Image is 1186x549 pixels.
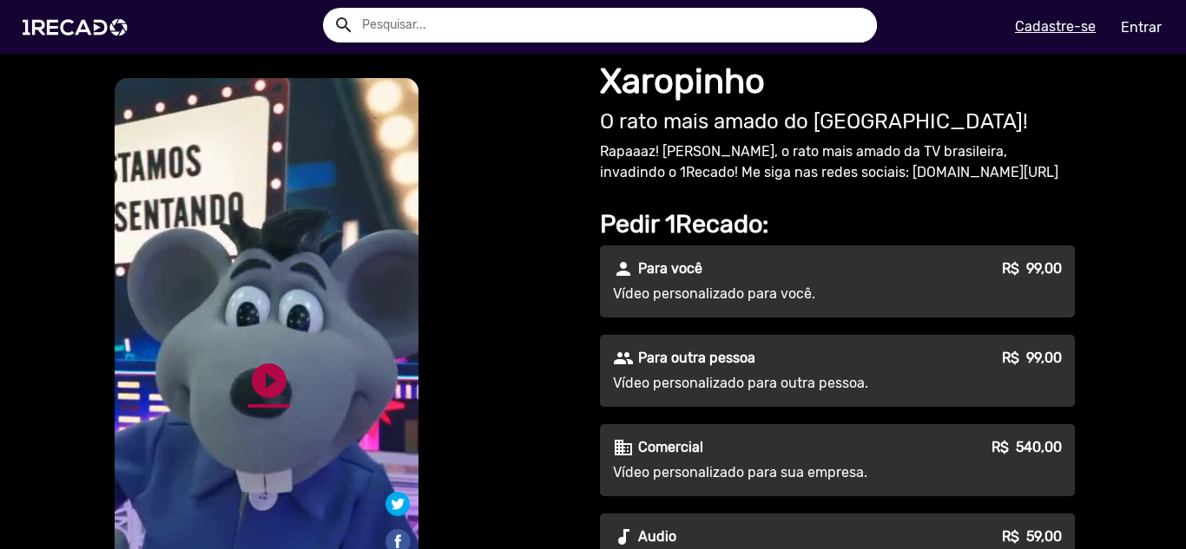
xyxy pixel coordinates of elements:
p: R$ 59,00 [1002,526,1062,547]
i: Share on Facebook [384,526,412,542]
img: Compartilhe no twitter [385,492,410,516]
a: Entrar [1110,12,1173,42]
mat-icon: person [613,258,634,279]
h2: Pedir 1Recado: [600,209,1075,239]
p: Para você [638,258,702,279]
p: R$ 99,00 [1002,348,1062,369]
p: R$ 540,00 [992,437,1062,458]
mat-icon: people [613,348,634,369]
p: Vídeo personalizado para outra pessoa. [613,373,927,394]
p: Audio [638,526,676,547]
i: Share on Twitter [385,494,410,511]
h1: Xaropinho [600,61,1075,102]
u: Cadastre-se [1015,18,1096,35]
p: Comercial [638,437,703,458]
p: R$ 99,00 [1002,258,1062,279]
button: Example home icon [327,9,358,39]
input: Pesquisar... [349,8,877,42]
h2: O rato mais amado do [GEOGRAPHIC_DATA]! [600,109,1075,134]
a: play_circle_filled [248,360,290,402]
mat-icon: audiotrack [613,526,634,547]
p: Rapaaaz! [PERSON_NAME], o rato mais amado da TV brasileira, invadindo o 1Recado! Me siga nas rede... [600,141,1075,183]
p: Vídeo personalizado para você. [613,284,927,304]
p: Vídeo personalizado para sua empresa. [613,462,927,483]
p: Para outra pessoa [638,348,755,369]
mat-icon: Example home icon [333,15,354,36]
mat-icon: business [613,437,634,458]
